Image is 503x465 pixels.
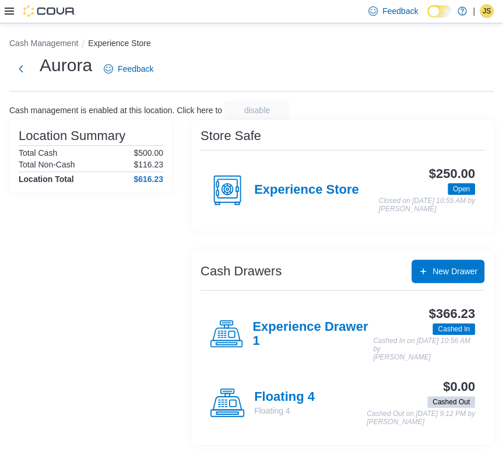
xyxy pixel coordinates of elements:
[429,307,475,321] h3: $366.23
[9,39,78,48] button: Cash Management
[88,39,150,48] button: Experience Store
[19,129,125,143] h3: Location Summary
[99,57,158,81] a: Feedback
[118,63,153,75] span: Feedback
[432,323,475,335] span: Cashed In
[382,5,418,17] span: Feedback
[9,57,33,81] button: Next
[483,4,491,18] span: JS
[367,410,475,426] p: Cashed Out on [DATE] 9:12 PM by [PERSON_NAME]
[427,5,452,18] input: Dark Mode
[432,265,477,277] span: New Drawer
[427,18,428,18] span: Dark Mode
[254,390,315,405] h4: Floating 4
[429,167,475,181] h3: $250.00
[133,148,163,158] p: $500.00
[453,184,470,194] span: Open
[19,148,57,158] h6: Total Cash
[411,260,484,283] button: New Drawer
[448,183,475,195] span: Open
[224,101,290,120] button: disable
[40,54,92,77] h1: Aurora
[19,160,75,169] h6: Total Non-Cash
[133,160,163,169] p: $116.23
[254,183,359,198] h4: Experience Store
[373,337,475,361] p: Cashed In on [DATE] 10:56 AM by [PERSON_NAME]
[443,380,475,394] h3: $0.00
[432,397,470,407] span: Cashed Out
[201,129,261,143] h3: Store Safe
[480,4,494,18] div: Jared Steinmetz
[201,264,282,278] h3: Cash Drawers
[473,4,475,18] p: |
[427,396,475,408] span: Cashed Out
[254,405,315,417] p: Floating 4
[252,320,373,349] h4: Experience Drawer 1
[9,106,222,115] p: Cash management is enabled at this location. Click here to
[438,324,470,334] span: Cashed In
[133,174,163,184] h4: $616.23
[23,5,76,17] img: Cova
[244,104,270,116] span: disable
[379,197,475,213] p: Closed on [DATE] 10:55 AM by [PERSON_NAME]
[19,174,74,184] h4: Location Total
[9,37,494,51] nav: An example of EuiBreadcrumbs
